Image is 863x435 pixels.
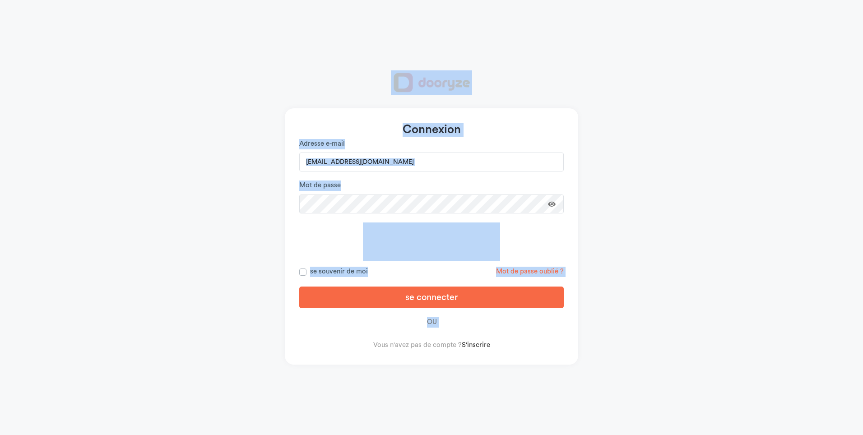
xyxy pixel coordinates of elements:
[299,340,564,351] div: Vous n'avez pas de compte ?
[462,342,490,348] a: S'inscrire
[299,153,564,171] input: Ex: hello@ibracilinks.com
[422,317,441,328] span: ou
[363,222,500,258] iframe: reCAPTCHA
[299,287,564,308] button: se connecter
[299,139,345,149] label: Adresse e-mail
[299,180,341,191] label: Mot de passe
[310,267,368,277] label: se souvenir de moi
[299,123,564,137] h1: Connexion
[496,268,564,275] a: Mot de passe oublié ?
[391,70,472,95] img: Logo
